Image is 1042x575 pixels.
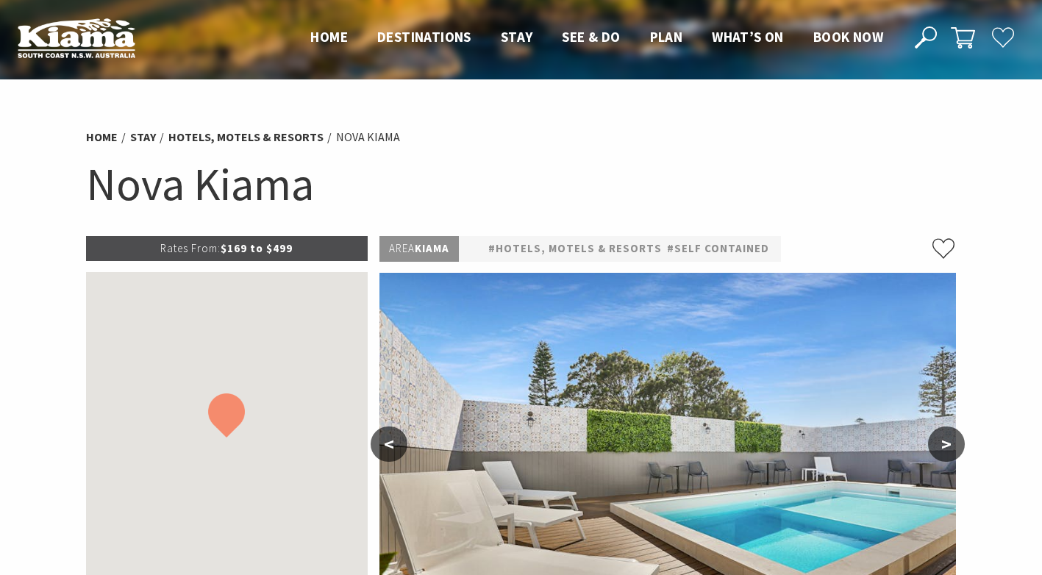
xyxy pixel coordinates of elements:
[86,129,118,145] a: Home
[562,28,620,46] span: See & Do
[389,241,415,255] span: Area
[650,28,683,46] span: Plan
[488,240,662,258] a: #Hotels, Motels & Resorts
[336,128,400,147] li: Nova Kiama
[310,28,348,46] span: Home
[168,129,324,145] a: Hotels, Motels & Resorts
[86,154,957,214] h1: Nova Kiama
[371,426,407,462] button: <
[86,236,368,261] p: $169 to $499
[18,18,135,58] img: Kiama Logo
[667,240,769,258] a: #Self Contained
[501,28,533,46] span: Stay
[130,129,156,145] a: Stay
[712,28,784,46] span: What’s On
[813,28,883,46] span: Book now
[379,236,459,262] p: Kiama
[160,241,221,255] span: Rates From:
[928,426,965,462] button: >
[377,28,471,46] span: Destinations
[296,26,898,50] nav: Main Menu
